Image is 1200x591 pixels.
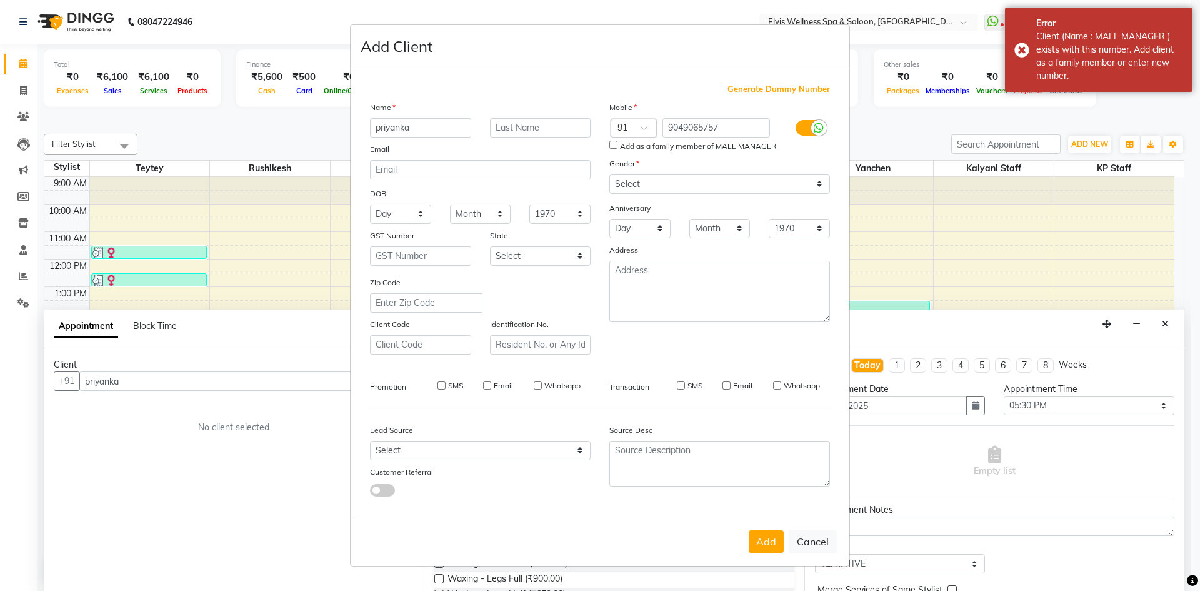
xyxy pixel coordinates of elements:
[370,277,401,288] label: Zip Code
[544,380,581,391] label: Whatsapp
[370,188,386,200] label: DOB
[490,230,508,241] label: State
[609,203,651,214] label: Anniversary
[370,381,406,393] label: Promotion
[370,102,396,113] label: Name
[784,380,820,391] label: Whatsapp
[370,144,389,155] label: Email
[361,35,432,58] h4: Add Client
[789,530,837,553] button: Cancel
[727,83,830,96] span: Generate Dummy Number
[370,230,414,241] label: GST Number
[448,380,463,391] label: SMS
[490,118,591,138] input: Last Name
[609,102,637,113] label: Mobile
[733,380,752,391] label: Email
[370,335,471,355] input: Client Code
[370,160,591,179] input: Email
[494,380,513,391] label: Email
[370,467,433,478] label: Customer Referral
[370,118,471,138] input: First Name
[609,425,652,436] label: Source Desc
[370,293,482,313] input: Enter Zip Code
[370,319,410,330] label: Client Code
[749,530,784,553] button: Add
[687,380,702,391] label: SMS
[662,118,771,138] input: Mobile
[609,158,639,169] label: Gender
[370,246,471,266] input: GST Number
[370,425,413,436] label: Lead Source
[490,319,549,330] label: Identification No.
[490,335,591,355] input: Resident No. or Any Id
[620,141,776,152] label: Add as a family member of MALL MANAGER
[609,245,638,256] label: Address
[609,381,649,393] label: Transaction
